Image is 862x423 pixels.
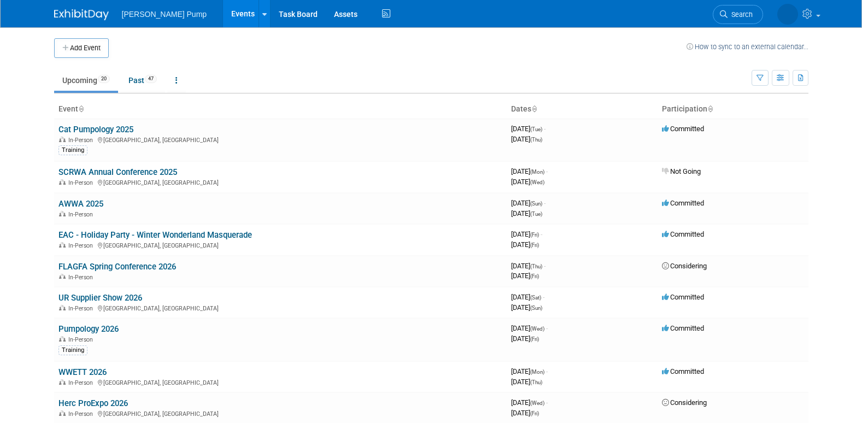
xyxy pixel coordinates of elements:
span: [DATE] [511,367,548,375]
img: In-Person Event [59,137,66,142]
img: In-Person Event [59,211,66,216]
span: - [544,262,546,270]
div: [GEOGRAPHIC_DATA], [GEOGRAPHIC_DATA] [58,135,502,144]
div: [GEOGRAPHIC_DATA], [GEOGRAPHIC_DATA] [58,240,502,249]
span: - [544,199,546,207]
span: In-Person [68,410,96,418]
span: (Thu) [530,137,542,143]
span: [DATE] [511,125,546,133]
div: [GEOGRAPHIC_DATA], [GEOGRAPHIC_DATA] [58,378,502,386]
a: Search [713,5,763,24]
span: (Thu) [530,379,542,385]
span: (Tue) [530,126,542,132]
span: [DATE] [511,240,539,249]
span: Committed [662,367,704,375]
span: In-Person [68,242,96,249]
span: Committed [662,230,704,238]
span: [DATE] [511,262,546,270]
span: - [544,125,546,133]
span: 20 [98,75,110,83]
span: (Tue) [530,211,542,217]
span: Not Going [662,167,701,175]
span: (Fri) [530,232,539,238]
span: In-Person [68,305,96,312]
a: Upcoming20 [54,70,118,91]
a: EAC - Holiday Party - Winter Wonderland Masquerade [58,230,252,240]
span: - [546,367,548,375]
th: Participation [658,100,808,119]
span: (Fri) [530,336,539,342]
img: In-Person Event [59,305,66,310]
span: [DATE] [511,199,546,207]
a: FLAGFA Spring Conference 2026 [58,262,176,272]
a: How to sync to an external calendar... [687,43,808,51]
a: Cat Pumpology 2025 [58,125,133,134]
img: In-Person Event [59,274,66,279]
span: Committed [662,125,704,133]
span: (Mon) [530,369,544,375]
span: [DATE] [511,167,548,175]
span: Search [728,10,753,19]
th: Event [54,100,507,119]
img: In-Person Event [59,410,66,416]
span: [DATE] [511,272,539,280]
a: Sort by Event Name [78,104,84,113]
button: Add Event [54,38,109,58]
span: (Sun) [530,201,542,207]
span: (Fri) [530,273,539,279]
span: [DATE] [511,324,548,332]
div: [GEOGRAPHIC_DATA], [GEOGRAPHIC_DATA] [58,178,502,186]
img: In-Person Event [59,336,66,342]
span: [DATE] [511,378,542,386]
span: - [543,293,544,301]
span: [DATE] [511,209,542,218]
a: Pumpology 2026 [58,324,119,334]
span: [DATE] [511,230,542,238]
span: In-Person [68,274,96,281]
span: - [541,230,542,238]
span: In-Person [68,379,96,386]
span: In-Person [68,137,96,144]
span: - [546,324,548,332]
span: [DATE] [511,334,539,343]
span: [PERSON_NAME] Pump [122,10,207,19]
span: 47 [145,75,157,83]
div: [GEOGRAPHIC_DATA], [GEOGRAPHIC_DATA] [58,303,502,312]
span: In-Person [68,211,96,218]
a: UR Supplier Show 2026 [58,293,142,303]
img: In-Person Event [59,179,66,185]
span: - [546,398,548,407]
div: Training [58,345,87,355]
span: [DATE] [511,409,539,417]
span: [DATE] [511,178,544,186]
a: AWWA 2025 [58,199,103,209]
span: (Wed) [530,179,544,185]
span: (Sun) [530,305,542,311]
span: (Wed) [530,326,544,332]
img: In-Person Event [59,379,66,385]
a: Sort by Participation Type [707,104,713,113]
span: [DATE] [511,303,542,312]
img: In-Person Event [59,242,66,248]
div: [GEOGRAPHIC_DATA], [GEOGRAPHIC_DATA] [58,409,502,418]
a: Sort by Start Date [531,104,537,113]
span: Committed [662,293,704,301]
a: WWETT 2026 [58,367,107,377]
span: Committed [662,199,704,207]
span: - [546,167,548,175]
a: SCRWA Annual Conference 2025 [58,167,177,177]
span: (Mon) [530,169,544,175]
span: [DATE] [511,135,542,143]
img: Ryan McHugh [777,4,798,25]
span: [DATE] [511,398,548,407]
span: (Fri) [530,410,539,416]
a: Past47 [120,70,165,91]
span: In-Person [68,179,96,186]
img: ExhibitDay [54,9,109,20]
span: (Sat) [530,295,541,301]
span: (Fri) [530,242,539,248]
th: Dates [507,100,658,119]
span: Considering [662,262,707,270]
div: Training [58,145,87,155]
a: Herc ProExpo 2026 [58,398,128,408]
